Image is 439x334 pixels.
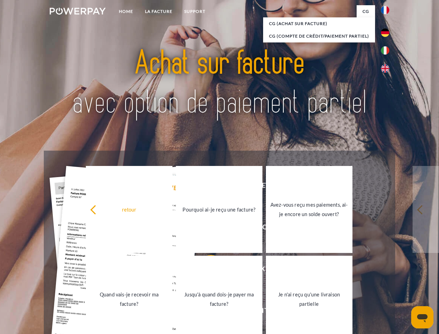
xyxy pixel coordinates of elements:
a: Home [113,5,139,18]
img: de [381,29,389,37]
iframe: Bouton de lancement de la fenêtre de messagerie [411,306,433,328]
img: title-powerpay_fr.svg [66,33,373,133]
img: en [381,64,389,73]
a: CG (Compte de crédit/paiement partiel) [263,30,375,42]
a: Support [178,5,211,18]
div: retour [90,205,168,214]
a: Avez-vous reçu mes paiements, ai-je encore un solde ouvert? [266,166,352,253]
img: logo-powerpay-white.svg [50,8,106,15]
div: Quand vais-je recevoir ma facture? [90,290,168,309]
img: fr [381,6,389,14]
img: it [381,46,389,55]
a: CG (achat sur facture) [263,17,375,30]
div: Avez-vous reçu mes paiements, ai-je encore un solde ouvert? [270,200,348,219]
a: LA FACTURE [139,5,178,18]
div: Jusqu'à quand dois-je payer ma facture? [180,290,258,309]
a: CG [357,5,375,18]
div: Pourquoi ai-je reçu une facture? [180,205,258,214]
div: Je n'ai reçu qu'une livraison partielle [270,290,348,309]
